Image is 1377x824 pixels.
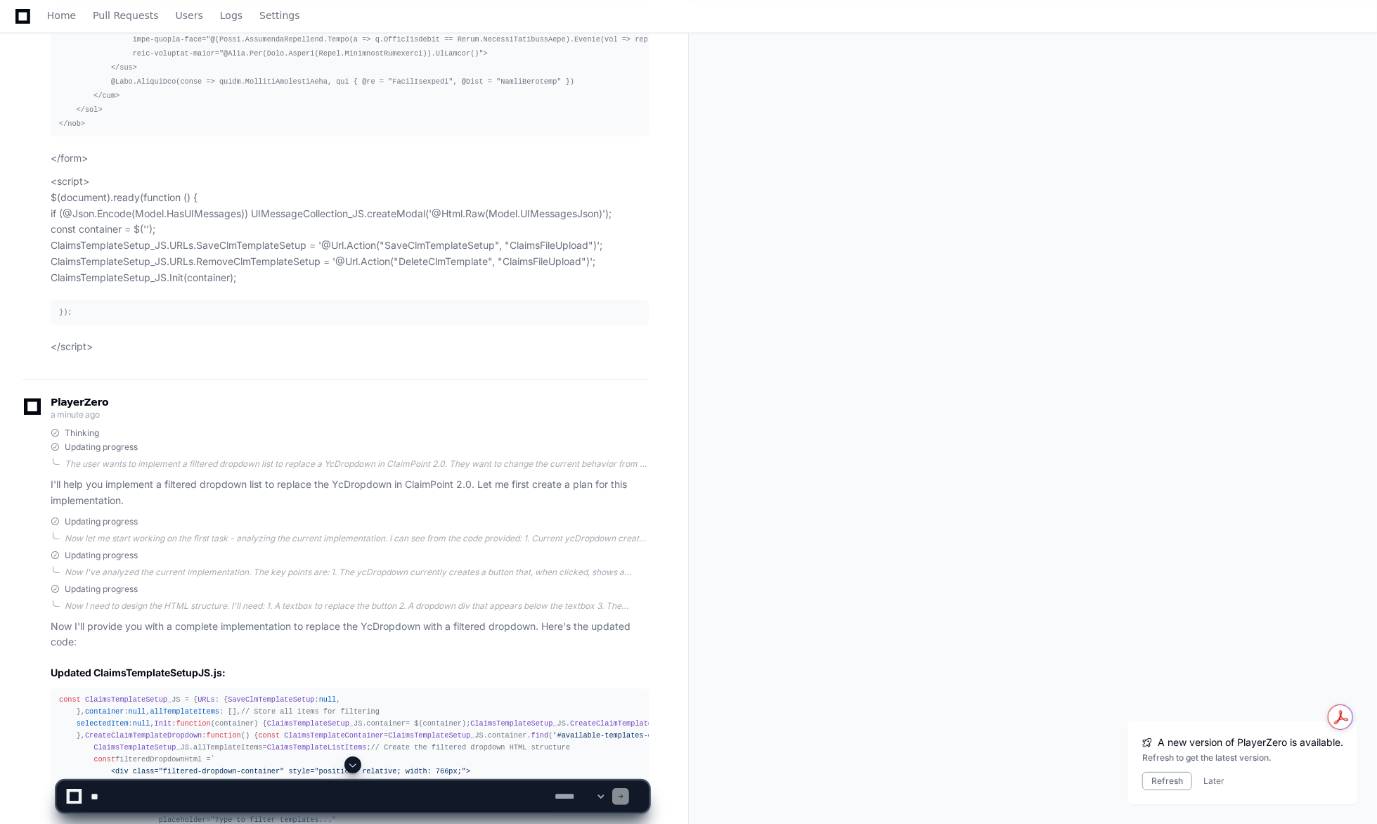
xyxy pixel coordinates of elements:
[65,533,649,544] div: Now let me start working on the first task - analyzing the current implementation. I can see from...
[129,707,146,716] span: null
[65,600,649,612] div: Now I need to design the HTML structure. I'll need: 1. A textbox to replace the button 2. A dropd...
[488,731,526,740] span: container
[65,516,138,527] span: Updating progress
[552,731,691,740] span: '#available-templates-container'
[206,731,240,740] span: function
[47,11,76,20] span: Home
[259,11,299,20] span: Settings
[1142,752,1343,764] div: Refresh to get the latest version.
[93,743,176,752] span: ClaimsTemplateSetup
[1142,772,1192,790] button: Refresh
[93,11,158,20] span: Pull Requests
[371,743,570,752] span: // Create the filtered dropdown HTML structure
[215,719,254,728] span: container
[59,695,81,704] span: const
[93,755,115,764] span: const
[65,442,138,453] span: Updating progress
[220,11,243,20] span: Logs
[531,731,549,740] span: find
[470,719,552,728] span: ClaimsTemplateSetup
[570,719,687,728] span: CreateClaimTemplateDropdown
[51,409,99,420] span: a minute ago
[176,11,203,20] span: Users
[51,619,649,651] p: Now I'll provide you with a complete implementation to replace the YcDropdown with a filtered dro...
[150,707,219,716] span: allTemplateItems
[1158,735,1343,749] span: A new version of PlayerZero is available.
[1203,775,1224,787] button: Later
[51,398,108,406] span: PlayerZero
[284,731,384,740] span: ClaimsTemplateContainer
[176,719,210,728] span: function
[65,458,649,470] div: The user wants to implement a filtered dropdown list to replace a YcDropdown in ClaimPoint 2.0. T...
[65,427,99,439] span: Thinking
[228,695,314,704] span: SaveClmTemplateSetup
[85,731,202,740] span: CreateClaimTemplateDropdown
[51,477,649,509] p: I'll help you implement a filtered dropdown list to replace the YcDropdown in ClaimPoint 2.0. Let...
[65,584,138,595] span: Updating progress
[258,731,280,740] span: const
[85,707,124,716] span: container
[367,719,406,728] span: container
[388,731,470,740] span: ClaimsTemplateSetup
[193,743,263,752] span: allTemplateItems
[51,150,649,167] p: </form>
[51,339,649,355] p: </script>
[267,743,367,752] span: ClaimsTemplateListItems
[59,308,72,316] code: });
[155,719,172,728] span: Init
[267,719,349,728] span: ClaimsTemplateSetup
[198,695,215,704] span: URLs
[51,174,649,285] p: <script> $(document).ready(function () { if (@Json.Encode(Model.HasUIMessages)) UIMessageCollecti...
[85,695,167,704] span: ClaimsTemplateSetup
[319,695,337,704] span: null
[65,567,649,578] div: Now I've analyzed the current implementation. The key points are: 1. The ycDropdown currently cre...
[51,666,649,680] h2: Updated ClaimsTemplateSetupJS.js:
[65,550,138,561] span: Updating progress
[241,707,380,716] span: // Store all items for filtering
[77,719,129,728] span: selectedItem
[133,719,150,728] span: null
